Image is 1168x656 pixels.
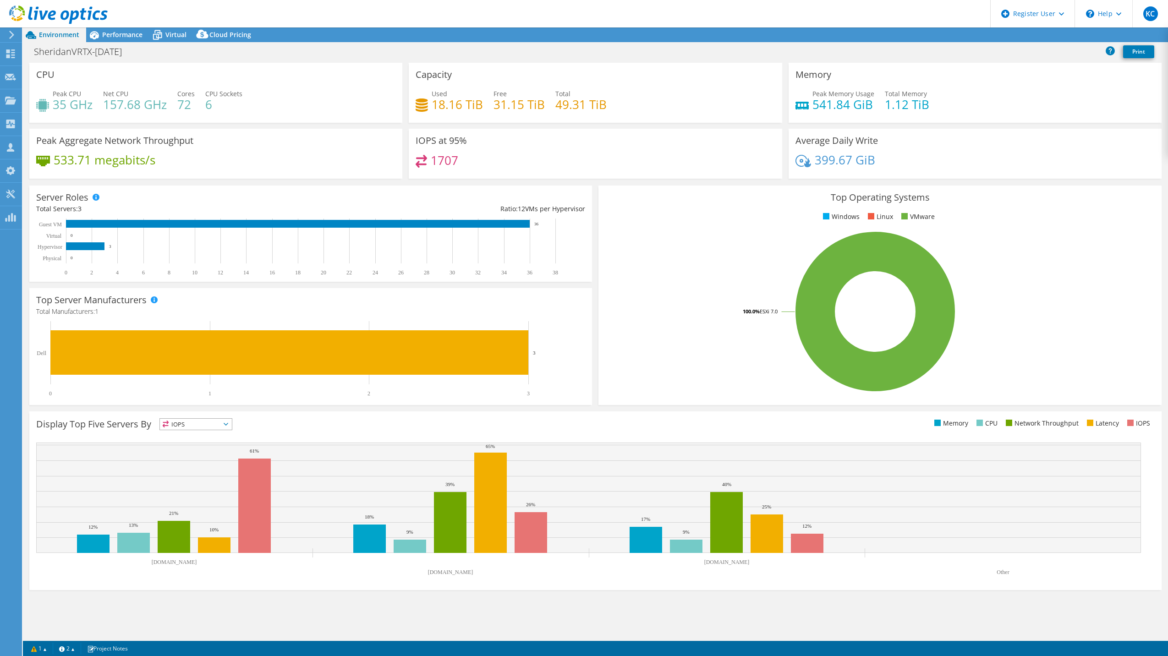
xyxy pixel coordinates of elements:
[311,204,585,214] div: Ratio: VMs per Hypervisor
[527,269,532,276] text: 36
[209,527,219,532] text: 10%
[103,89,128,98] span: Net CPU
[53,643,81,654] a: 2
[39,30,79,39] span: Environment
[36,295,147,305] h3: Top Server Manufacturers
[152,559,197,565] text: [DOMAIN_NAME]
[205,89,242,98] span: CPU Sockets
[432,99,483,109] h4: 18.16 TiB
[762,504,771,509] text: 25%
[43,255,61,262] text: Physical
[795,136,878,146] h3: Average Daily Write
[885,89,927,98] span: Total Memory
[116,269,119,276] text: 4
[37,350,46,356] text: Dell
[424,269,429,276] text: 28
[177,89,195,98] span: Cores
[527,390,530,397] text: 3
[795,70,831,80] h3: Memory
[494,89,507,98] span: Free
[974,418,998,428] li: CPU
[209,30,251,39] span: Cloud Pricing
[53,89,81,98] span: Peak CPU
[250,448,259,454] text: 61%
[54,155,155,165] h4: 533.71 megabits/s
[416,136,467,146] h3: IOPS at 95%
[1085,418,1119,428] li: Latency
[373,269,378,276] text: 24
[815,155,875,165] h4: 399.67 GiB
[899,212,935,222] li: VMware
[269,269,275,276] text: 16
[36,70,55,80] h3: CPU
[450,269,455,276] text: 30
[81,643,134,654] a: Project Notes
[95,307,99,316] span: 1
[142,269,145,276] text: 6
[812,89,874,98] span: Peak Memory Usage
[1125,418,1150,428] li: IOPS
[208,390,211,397] text: 1
[1123,45,1154,58] a: Print
[866,212,893,222] li: Linux
[802,523,812,529] text: 12%
[243,269,249,276] text: 14
[885,99,929,109] h4: 1.12 TiB
[821,212,860,222] li: Windows
[295,269,301,276] text: 18
[36,204,311,214] div: Total Servers:
[71,256,73,260] text: 0
[501,269,507,276] text: 34
[160,419,232,430] span: IOPS
[445,481,455,487] text: 39%
[90,269,93,276] text: 2
[406,529,413,535] text: 9%
[46,233,62,239] text: Virtual
[416,70,452,80] h3: Capacity
[177,99,195,109] h4: 72
[346,269,352,276] text: 22
[683,529,690,535] text: 9%
[53,99,93,109] h4: 35 GHz
[218,269,223,276] text: 12
[641,516,650,522] text: 17%
[1143,6,1158,21] span: KC
[997,569,1009,575] text: Other
[534,222,539,226] text: 36
[192,269,197,276] text: 10
[743,308,760,315] tspan: 100.0%
[1086,10,1094,18] svg: \n
[605,192,1154,202] h3: Top Operating Systems
[78,204,82,213] span: 3
[1003,418,1079,428] li: Network Throughput
[526,502,535,507] text: 26%
[88,524,98,530] text: 12%
[129,522,138,528] text: 13%
[704,559,750,565] text: [DOMAIN_NAME]
[555,99,607,109] h4: 49.31 TiB
[321,269,326,276] text: 20
[812,99,874,109] h4: 541.84 GiB
[38,244,62,250] text: Hypervisor
[49,390,52,397] text: 0
[494,99,545,109] h4: 31.15 TiB
[486,443,495,449] text: 65%
[36,192,88,202] h3: Server Roles
[555,89,570,98] span: Total
[103,99,167,109] h4: 157.68 GHz
[518,204,525,213] span: 12
[475,269,481,276] text: 32
[722,481,731,487] text: 40%
[65,269,67,276] text: 0
[432,89,447,98] span: Used
[533,350,536,355] text: 3
[36,306,585,317] h4: Total Manufacturers:
[39,221,62,228] text: Guest VM
[365,514,374,519] text: 18%
[71,233,73,238] text: 0
[169,510,178,516] text: 21%
[431,155,458,165] h4: 1707
[932,418,968,428] li: Memory
[36,136,193,146] h3: Peak Aggregate Network Throughput
[102,30,143,39] span: Performance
